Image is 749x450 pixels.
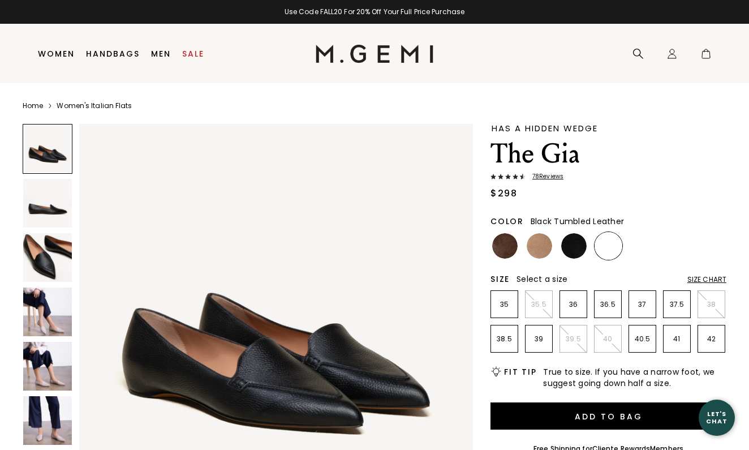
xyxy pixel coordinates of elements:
div: Has a hidden wedge [492,124,726,132]
p: 40.5 [629,335,656,344]
span: True to size. If you have a narrow foot, we suggest going down half a size. [543,366,726,389]
img: Biscuit Suede [527,233,552,259]
a: Women [38,49,75,58]
p: 35 [491,300,518,309]
div: Size Chart [687,275,726,284]
span: Select a size [516,273,567,285]
p: 42 [698,335,725,344]
p: 35.5 [526,300,552,309]
img: Sunset Red Tumbled Leather [665,233,690,259]
img: The Gia [23,288,72,336]
img: The Gia [23,179,72,228]
p: 36 [560,300,587,309]
a: Sale [182,49,204,58]
img: The Gia [23,233,72,282]
div: $298 [490,187,517,200]
img: Black Tumbled Leather [596,233,621,259]
a: Women's Italian Flats [57,101,132,110]
a: Handbags [86,49,140,58]
span: 78 Review s [526,173,563,180]
h2: Color [490,217,524,226]
img: The Gia [23,396,72,445]
a: 78Reviews [490,173,726,182]
p: 38 [698,300,725,309]
span: Black Tumbled Leather [531,216,624,227]
p: 41 [664,335,690,344]
img: M.Gemi [316,45,434,63]
p: 39.5 [560,335,587,344]
button: Add to Bag [490,402,726,430]
h2: Fit Tip [504,367,536,376]
img: Tan Tumbled Leather [630,233,656,259]
p: 38.5 [491,335,518,344]
p: 40 [595,335,621,344]
h1: The Gia [490,138,726,170]
a: Home [23,101,43,110]
img: Chocolate Suede [492,233,518,259]
p: 37.5 [664,300,690,309]
a: Men [151,49,171,58]
p: 39 [526,335,552,344]
h2: Size [490,275,510,284]
div: Let's Chat [699,410,735,425]
img: Black Suede [561,233,587,259]
p: 37 [629,300,656,309]
p: 36.5 [595,300,621,309]
img: The Gia [23,342,72,391]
